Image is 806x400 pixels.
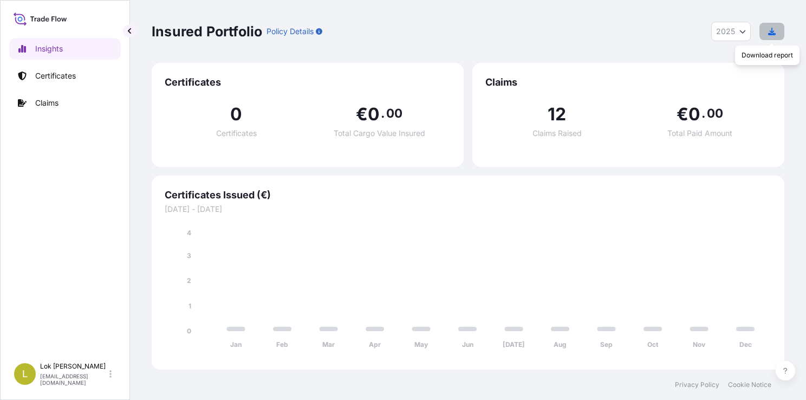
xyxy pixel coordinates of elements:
tspan: 2 [187,276,191,285]
span: Claims Raised [532,130,582,137]
span: . [701,109,705,118]
p: Claims [35,98,58,108]
span: Certificates Issued (€) [165,189,771,202]
span: Total Cargo Value Insured [334,130,425,137]
div: Download report [735,46,799,65]
p: Insured Portfolio [152,23,262,40]
p: Insights [35,43,63,54]
tspan: 4 [187,229,191,237]
a: Insights [9,38,121,60]
p: Policy Details [266,26,314,37]
span: L [22,369,28,379]
tspan: Jun [462,340,473,349]
span: Claims [485,76,771,89]
span: 12 [548,106,566,123]
span: . [381,109,385,118]
p: [EMAIL_ADDRESS][DOMAIN_NAME] [40,373,107,386]
tspan: May [414,340,428,349]
a: Cookie Notice [728,380,771,389]
tspan: Sep [600,340,613,349]
span: 00 [386,109,402,118]
tspan: 0 [187,327,191,335]
tspan: 1 [188,302,191,310]
span: [DATE] - [DATE] [165,204,771,215]
span: Total Paid Amount [667,130,732,137]
tspan: Aug [554,340,567,349]
span: 2025 [716,26,735,37]
p: Lok [PERSON_NAME] [40,362,107,371]
tspan: 3 [187,251,191,260]
p: Certificates [35,70,76,81]
a: Privacy Policy [675,380,719,389]
tspan: Feb [276,340,288,349]
span: 0 [230,106,242,123]
a: Certificates [9,65,121,87]
span: Certificates [165,76,451,89]
a: Claims [9,92,121,114]
span: 00 [707,109,723,118]
span: 0 [368,106,380,123]
tspan: Dec [739,340,752,349]
tspan: Nov [693,340,706,349]
span: 0 [688,106,700,123]
span: € [677,106,688,123]
span: € [356,106,368,123]
tspan: Mar [322,340,335,349]
tspan: Apr [369,340,381,349]
tspan: Oct [647,340,659,349]
span: Certificates [216,130,257,137]
tspan: Jan [230,340,242,349]
tspan: [DATE] [503,340,525,349]
button: Year Selector [711,22,751,41]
